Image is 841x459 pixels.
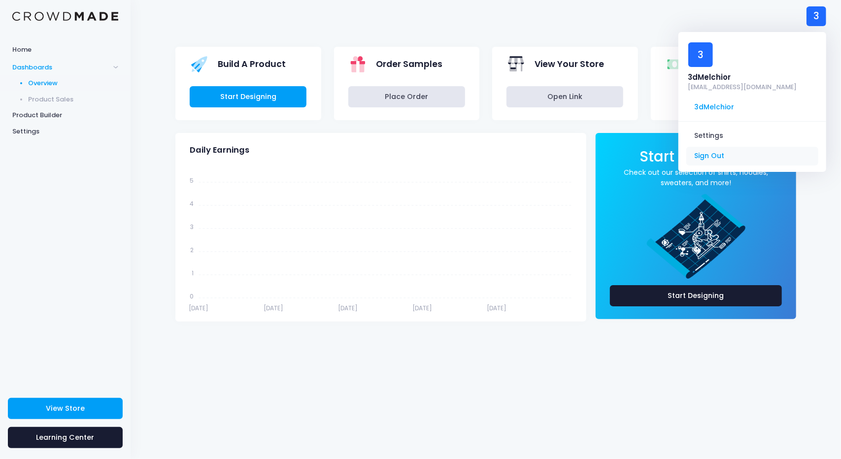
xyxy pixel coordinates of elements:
[487,304,506,312] tspan: [DATE]
[610,167,782,188] a: Check out our selection of shirts, hoodies, sweaters, and more!
[12,63,110,72] span: Dashboards
[191,246,194,254] tspan: 2
[640,155,752,164] a: Start Designing
[535,58,604,70] span: View Your Store
[12,45,118,55] span: Home
[686,127,818,145] a: Settings
[12,110,118,120] span: Product Builder
[36,432,95,442] span: Learning Center
[506,86,623,107] a: Open Link
[665,86,782,107] button: Done!
[264,304,283,312] tspan: [DATE]
[12,127,118,136] span: Settings
[8,398,123,419] a: View Store
[640,146,752,166] span: Start Designing
[412,304,432,312] tspan: [DATE]
[192,269,194,277] tspan: 1
[376,58,442,70] span: Order Samples
[686,147,818,165] a: Sign Out
[190,292,194,300] tspan: 0
[807,6,826,26] div: 3
[610,285,782,306] a: Start Designing
[191,223,194,231] tspan: 3
[190,199,194,208] tspan: 4
[29,78,119,88] span: Overview
[688,83,797,93] a: [EMAIL_ADDRESS][DOMAIN_NAME]
[348,86,465,107] a: Place Order
[189,304,209,312] tspan: [DATE]
[688,72,797,83] div: 3dMelchior
[29,95,119,104] span: Product Sales
[46,403,85,413] span: View Store
[12,12,118,21] img: Logo
[190,145,249,155] span: Daily Earnings
[338,304,358,312] tspan: [DATE]
[218,58,286,70] span: Build A Product
[688,42,713,67] div: 3
[190,86,306,107] a: Start Designing
[8,427,123,448] a: Learning Center
[686,98,818,117] span: 3dMelchior
[190,176,194,185] tspan: 5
